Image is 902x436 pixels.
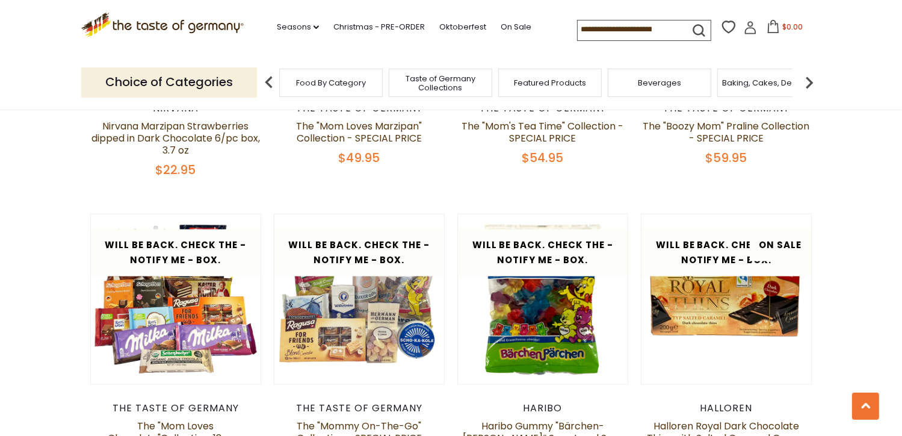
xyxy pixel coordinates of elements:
a: The "Mom Loves Marzipan" Collection - SPECIAL PRICE [296,119,422,145]
span: $54.95 [522,149,564,166]
div: Halloren [641,402,812,414]
div: The Taste of Germany [274,102,445,114]
a: Nirvana Marzipan Strawberries dipped in Dark Chocolate 6/pc box, 3.7 oz [91,119,260,157]
img: next arrow [797,70,821,95]
span: $49.95 [338,149,380,166]
div: The Taste of Germany [90,402,262,414]
p: Choice of Categories [81,67,257,97]
img: Haribo Gummy "Bärchen-Pärchen“ Sweet and Sour Gummy Bear Pair, 6.2 oz [458,214,628,385]
span: $22.95 [155,161,196,178]
div: The Taste of Germany [274,402,445,414]
a: Seasons [277,20,319,34]
img: The "Mom Loves Chocolate"Collection, 13pc. - SPECIAL PRICE [91,214,261,385]
a: The "Mom's Tea Time" Collection - SPECIAL PRICE [462,119,624,145]
div: Haribo [457,402,629,414]
div: Nirvana [90,102,262,114]
a: Beverages [638,78,681,87]
a: Oktoberfest [439,20,486,34]
a: Featured Products [514,78,586,87]
button: $0.00 [759,20,811,38]
span: $0.00 [782,22,803,32]
div: The Taste of Germany [457,102,629,114]
div: The Taste of Germany [641,102,812,114]
a: Taste of Germany Collections [392,74,489,92]
a: Baking, Cakes, Desserts [723,78,816,87]
img: Halloren Royal Dark Chocolate Thins with Salted Caramel Cream Filling, 7.0 oz [641,214,812,385]
a: Christmas - PRE-ORDER [333,20,425,34]
a: The "Boozy Mom" Praline Collection - SPECIAL PRICE [643,119,810,145]
span: $59.95 [706,149,747,166]
img: The "Mommy On-The-Go" Collection - SPECIAL PRICE [274,214,445,385]
img: previous arrow [257,70,281,95]
a: On Sale [501,20,531,34]
a: Food By Category [296,78,366,87]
